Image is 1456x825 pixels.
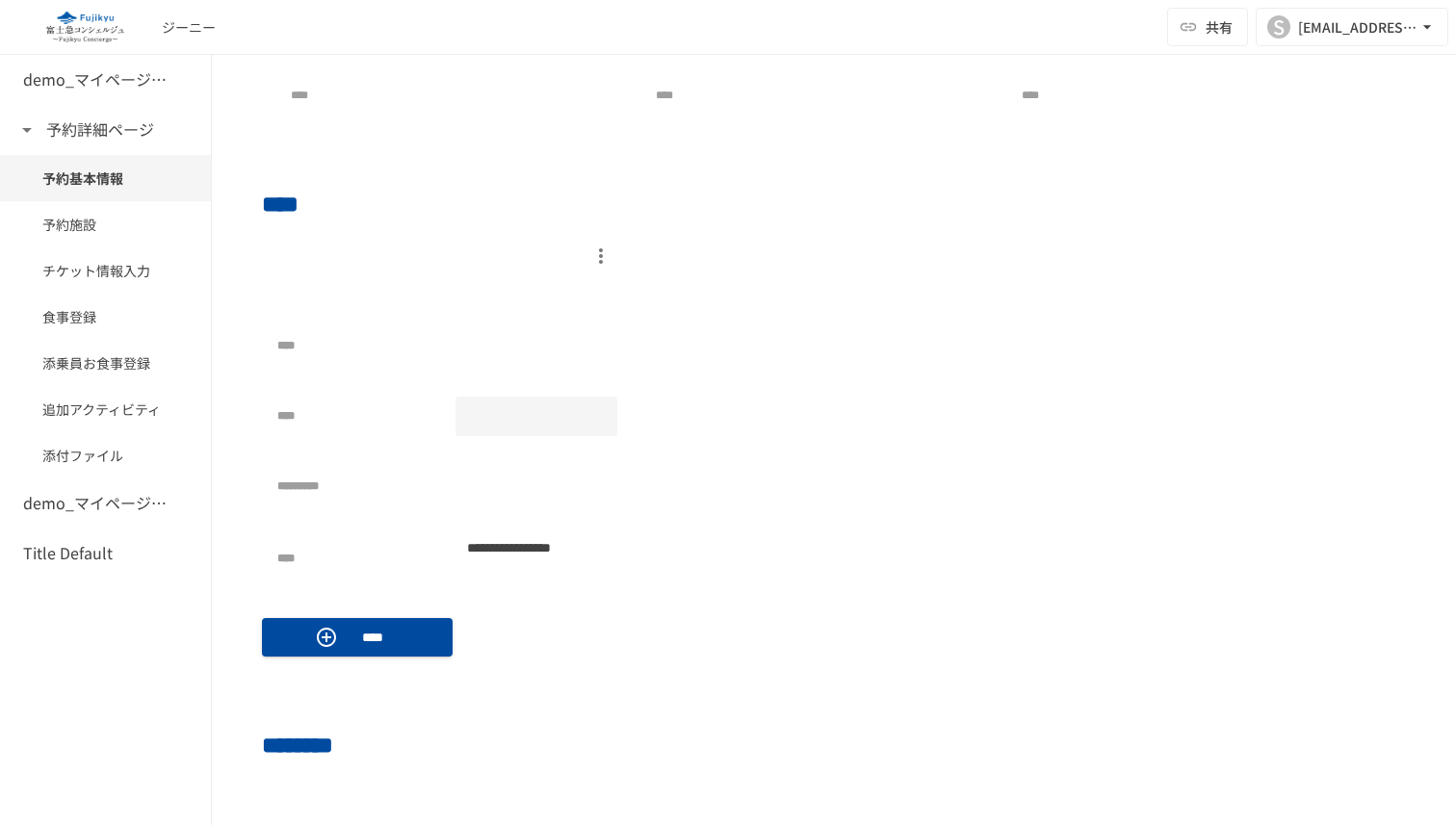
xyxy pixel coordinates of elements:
span: 食事登録 [42,306,169,327]
button: 共有 [1167,8,1248,46]
h6: demo_マイページ詳細 [23,67,177,92]
img: eQeGXtYPV2fEKIA3pizDiVdzO5gJTl2ahLbsPaD2E4R [23,12,146,42]
span: 共有 [1206,16,1233,38]
span: 予約基本情報 [42,168,169,189]
span: 予約施設 [42,214,169,235]
div: S [1267,15,1290,39]
span: 添付ファイル [42,445,169,466]
h6: 予約詳細ページ [46,117,154,142]
span: 添乗員お食事登録 [42,352,169,374]
h6: demo_マイページ詳細 [23,491,177,516]
h6: Title Default [23,541,113,566]
button: S[EMAIL_ADDRESS][DOMAIN_NAME] [1256,8,1448,46]
span: チケット情報入力 [42,260,169,281]
span: 追加アクティビティ [42,399,169,420]
div: [EMAIL_ADDRESS][DOMAIN_NAME] [1298,15,1417,39]
div: ジーニー [162,17,216,38]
